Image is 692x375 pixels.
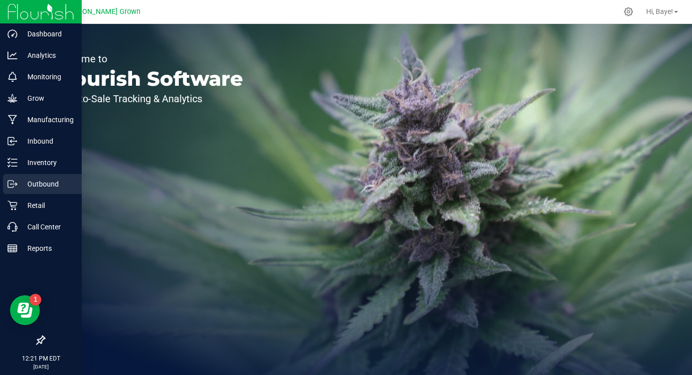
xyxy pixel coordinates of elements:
inline-svg: Inbound [7,136,17,146]
iframe: Resource center [10,295,40,325]
p: Manufacturing [17,114,77,126]
p: Reports [17,242,77,254]
p: Welcome to [54,54,243,64]
iframe: Resource center unread badge [29,294,41,306]
p: Analytics [17,49,77,61]
inline-svg: Manufacturing [7,115,17,125]
p: Call Center [17,221,77,233]
p: Grow [17,92,77,104]
p: Inventory [17,157,77,169]
p: [DATE] [4,363,77,371]
inline-svg: Inventory [7,158,17,168]
inline-svg: Outbound [7,179,17,189]
inline-svg: Call Center [7,222,17,232]
p: 12:21 PM EDT [4,354,77,363]
p: Inbound [17,135,77,147]
p: Retail [17,199,77,211]
inline-svg: Dashboard [7,29,17,39]
inline-svg: Monitoring [7,72,17,82]
inline-svg: Retail [7,200,17,210]
p: Flourish Software [54,69,243,89]
inline-svg: Reports [7,243,17,253]
p: Outbound [17,178,77,190]
inline-svg: Analytics [7,50,17,60]
div: Manage settings [622,7,635,16]
span: [PERSON_NAME] Grown [63,7,140,16]
p: Monitoring [17,71,77,83]
p: Dashboard [17,28,77,40]
inline-svg: Grow [7,93,17,103]
span: Hi, Baye! [646,7,673,15]
p: Seed-to-Sale Tracking & Analytics [54,94,243,104]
